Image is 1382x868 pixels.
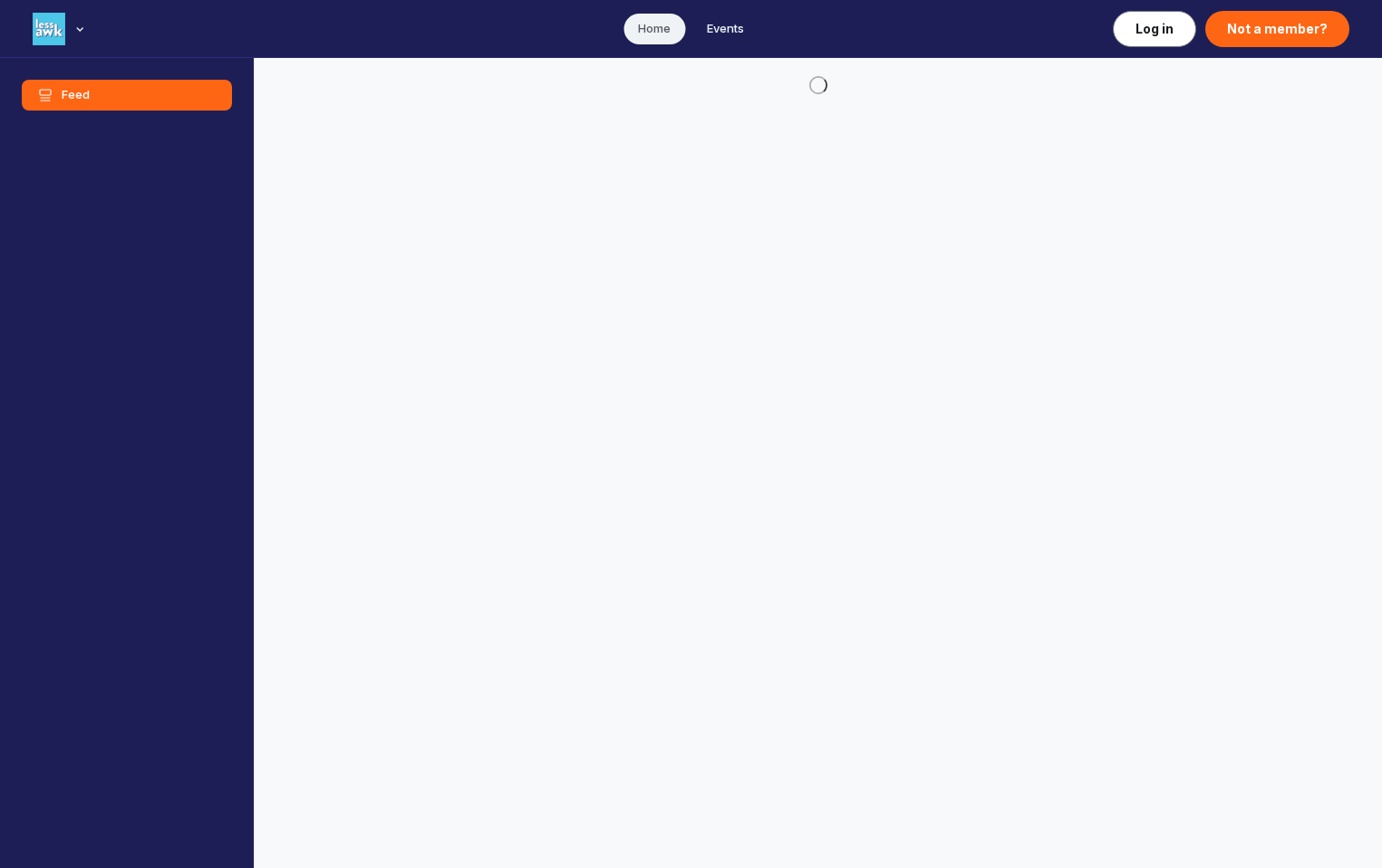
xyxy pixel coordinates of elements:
h4: Feed [62,86,90,104]
button: Not a member? [1205,11,1349,47]
a: Feed [22,80,232,111]
a: Events [692,14,759,44]
main: Main Content [255,58,1382,109]
img: Less Awkward Hub logo [33,13,65,45]
button: Log in [1113,11,1196,47]
button: Less Awkward Hub logo [33,11,89,47]
a: Home [623,14,685,44]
